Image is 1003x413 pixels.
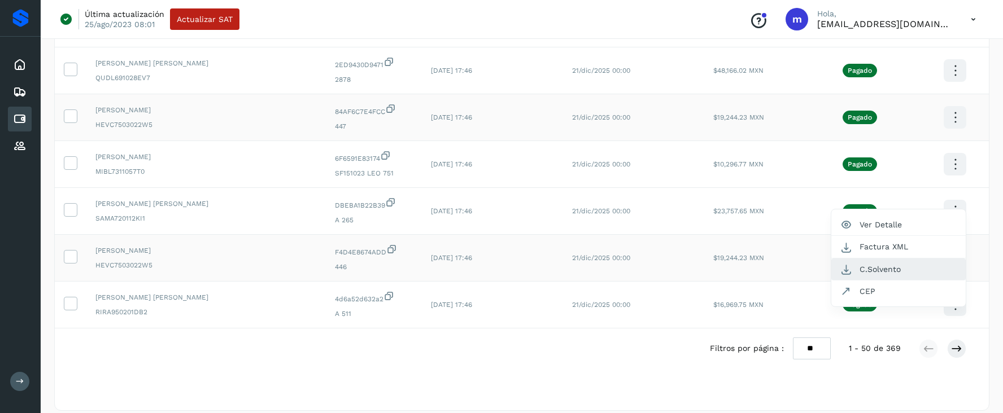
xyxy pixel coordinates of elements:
button: Ver Detalle [831,214,966,236]
div: Proveedores [8,134,32,159]
div: Inicio [8,52,32,77]
div: Cuentas por pagar [8,107,32,131]
button: CEP [831,280,966,302]
button: C.Solvento [831,258,966,280]
button: Factura XML [831,236,966,258]
div: Embarques [8,80,32,104]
